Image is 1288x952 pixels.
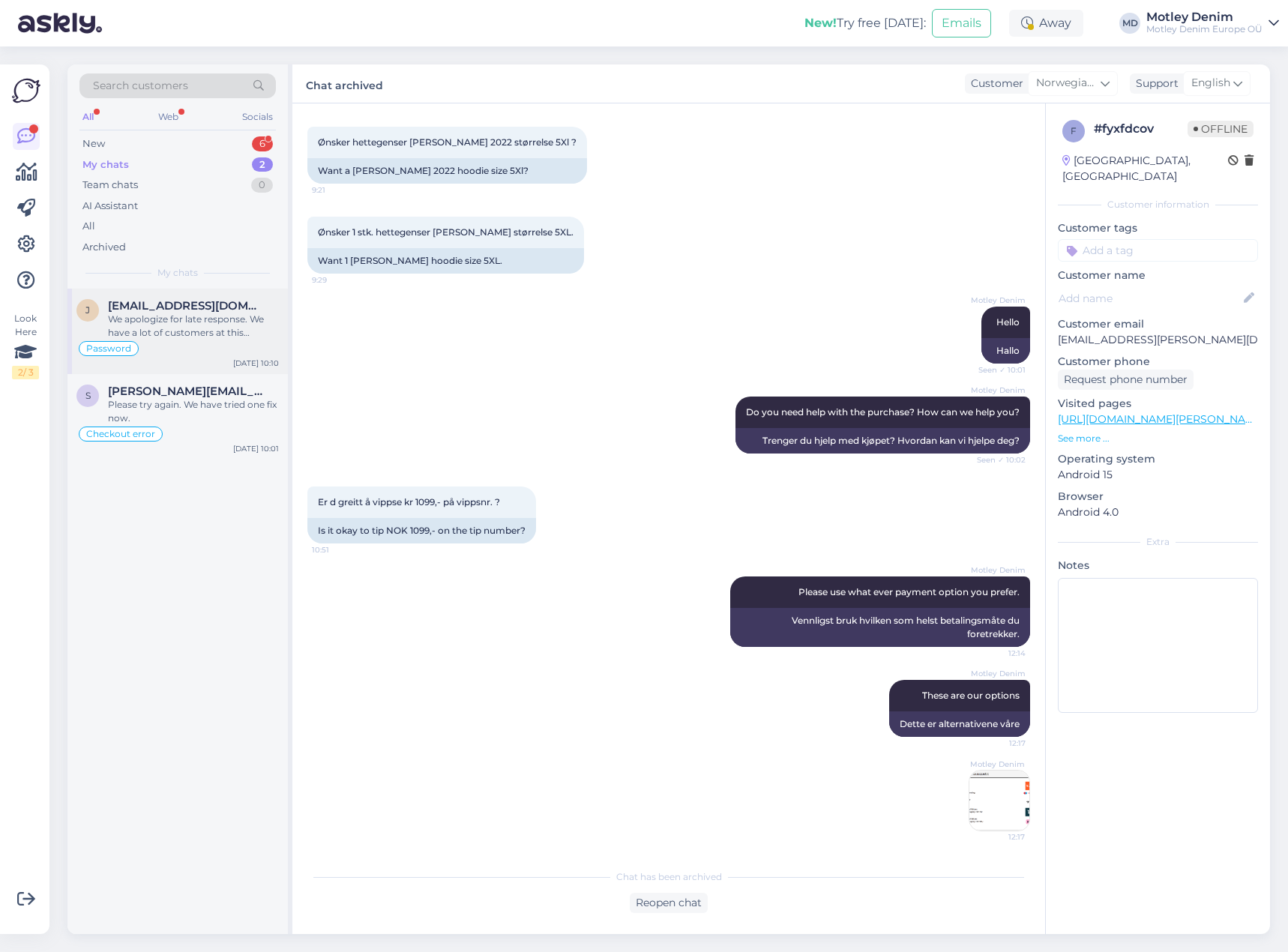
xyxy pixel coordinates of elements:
[306,73,383,94] label: Chat archived
[318,136,577,148] span: Ønsker hettegenser [PERSON_NAME] 2022 størrelse 5Xl ?
[108,385,264,398] span: s.skjold.jensen@gmail.com
[85,304,90,316] span: j
[252,157,273,172] div: 2
[804,14,926,32] div: Try free [DATE]:
[969,831,1025,843] span: 12:17
[616,870,722,884] span: Chat has been archived
[1058,558,1258,573] p: Notes
[1009,10,1083,37] div: Away
[82,157,129,172] div: My chats
[85,390,91,401] span: s
[82,178,138,193] div: Team chats
[307,518,536,543] div: Is it okay to tip NOK 1099,- on the tip number?
[1058,504,1258,520] p: Android 4.0
[1058,354,1258,370] p: Customer phone
[1058,432,1258,445] p: See more ...
[922,690,1020,701] span: These are our options
[318,226,574,238] span: Ønsker 1 stk. hettegenser [PERSON_NAME] størrelse 5XL.
[12,76,40,105] img: Askly Logo
[1130,76,1179,91] div: Support
[1058,316,1258,332] p: Customer email
[1058,198,1258,211] div: Customer information
[1146,23,1263,35] div: Motley Denim Europe OÜ
[1036,75,1098,91] span: Norwegian Bokmål
[233,358,279,369] div: [DATE] 10:10
[82,136,105,151] div: New
[630,893,708,913] div: Reopen chat
[1059,290,1241,307] input: Add name
[1058,451,1258,467] p: Operating system
[969,668,1026,679] span: Motley Denim
[969,564,1026,576] span: Motley Denim
[1146,11,1279,35] a: Motley DenimMotley Denim Europe OÜ
[1188,121,1254,137] span: Offline
[969,364,1026,376] span: Seen ✓ 10:01
[312,184,368,196] span: 9:21
[82,219,95,234] div: All
[1058,370,1194,390] div: Request phone number
[1094,120,1188,138] div: # fyxfdcov
[1058,332,1258,348] p: [EMAIL_ADDRESS][PERSON_NAME][DOMAIN_NAME]
[93,78,188,94] span: Search customers
[12,366,39,379] div: 2 / 3
[735,428,1030,454] div: Trenger du hjelp med kjøpet? Hvordan kan vi hjelpe deg?
[932,9,991,37] button: Emails
[981,338,1030,364] div: Hallo
[969,385,1026,396] span: Motley Denim
[798,586,1020,597] span: Please use what ever payment option you prefer.
[108,398,279,425] div: Please try again. We have tried one fix now.
[1191,75,1230,91] span: English
[969,771,1029,831] img: Attachment
[108,313,279,340] div: We apologize for late response. We have a lot of customers at this moment because of our birthday...
[155,107,181,127] div: Web
[252,136,273,151] div: 6
[239,107,276,127] div: Socials
[1058,535,1258,549] div: Extra
[1119,13,1140,34] div: MD
[1058,489,1258,504] p: Browser
[969,648,1026,659] span: 12:14
[12,312,39,379] div: Look Here
[969,738,1026,749] span: 12:17
[86,344,131,353] span: Password
[82,199,138,214] div: AI Assistant
[157,266,198,280] span: My chats
[307,158,587,184] div: Want a [PERSON_NAME] 2022 hoodie size 5Xl?
[969,759,1025,770] span: Motley Denim
[1058,467,1258,483] p: Android 15
[82,240,126,255] div: Archived
[108,299,264,313] span: jukikinnunen@hotmail.fi
[233,443,279,454] div: [DATE] 10:01
[804,16,837,30] b: New!
[1062,153,1228,184] div: [GEOGRAPHIC_DATA], [GEOGRAPHIC_DATA]
[730,608,1030,647] div: Vennligst bruk hvilken som helst betalingsmåte du foretrekker.
[1071,125,1077,136] span: f
[307,248,584,274] div: Want 1 [PERSON_NAME] hoodie size 5XL.
[1058,268,1258,283] p: Customer name
[312,544,368,555] span: 10:51
[312,274,368,286] span: 9:29
[1146,11,1263,23] div: Motley Denim
[251,178,273,193] div: 0
[889,711,1030,737] div: Dette er alternativene våre
[965,76,1023,91] div: Customer
[318,496,500,507] span: Er d greitt å vippse kr 1099,- på vippsnr. ?
[1058,396,1258,412] p: Visited pages
[79,107,97,127] div: All
[969,454,1026,466] span: Seen ✓ 10:02
[1058,239,1258,262] input: Add a tag
[996,316,1020,328] span: Hello
[86,430,155,439] span: Checkout error
[1058,220,1258,236] p: Customer tags
[969,295,1026,306] span: Motley Denim
[746,406,1020,418] span: Do you need help with the purchase? How can we help you?
[1058,412,1265,426] a: [URL][DOMAIN_NAME][PERSON_NAME]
